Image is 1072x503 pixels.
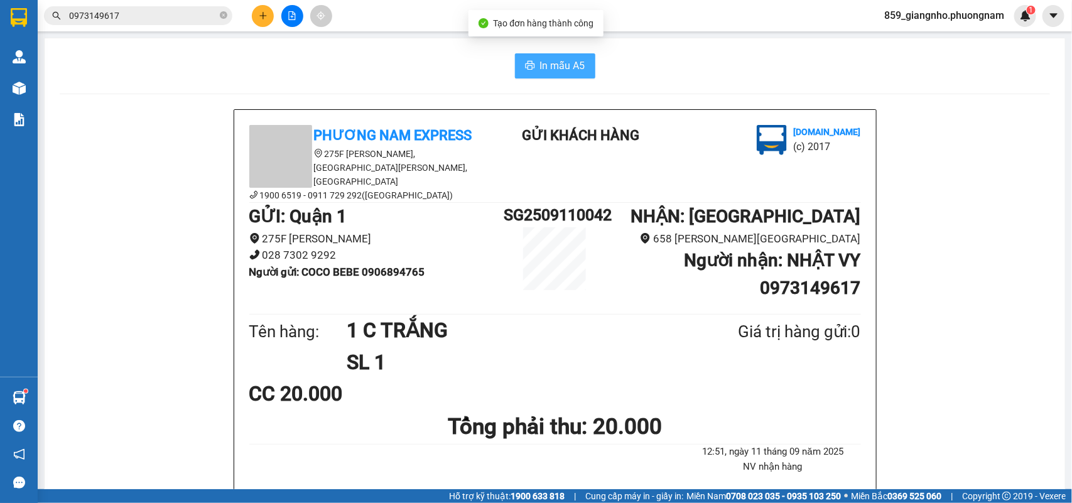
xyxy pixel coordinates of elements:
button: plus [252,5,274,27]
span: Miền Bắc [851,489,941,503]
img: warehouse-icon [13,50,26,63]
span: close-circle [220,11,227,19]
span: | [951,489,953,503]
span: phone [249,190,258,199]
b: GỬI : Quận 1 [249,206,347,227]
h1: SL 1 [347,347,677,378]
span: printer [525,60,535,72]
div: Giá trị hàng gửi: 0 [677,319,860,345]
li: 275F [PERSON_NAME] [249,230,504,247]
span: | [574,489,576,503]
span: 859_giangnho.phuongnam [874,8,1014,23]
li: (c) 2017 [793,139,860,154]
span: copyright [1002,492,1011,500]
sup: 1 [24,389,28,393]
span: plus [259,11,268,20]
button: aim [310,5,332,27]
span: Tạo đơn hàng thành công [494,18,594,28]
img: logo-vxr [11,8,27,27]
li: NV nhận hàng [685,460,860,475]
strong: 0708 023 035 - 0935 103 250 [726,491,841,501]
span: Miền Nam [686,489,841,503]
b: Gửi khách hàng [77,18,124,77]
img: icon-new-feature [1020,10,1031,21]
span: check-circle [479,18,489,28]
b: Phương Nam Express [314,127,472,143]
b: Người nhận : NHẬT VY 0973149617 [684,250,860,298]
b: NHẬN : [GEOGRAPHIC_DATA] [631,206,860,227]
span: environment [640,233,651,244]
img: warehouse-icon [13,82,26,95]
input: Tìm tên, số ĐT hoặc mã đơn [69,9,217,23]
b: [DOMAIN_NAME] [793,127,860,137]
span: question-circle [13,420,25,432]
h1: Tổng phải thu: 20.000 [249,409,861,444]
li: 658 [PERSON_NAME][GEOGRAPHIC_DATA] [606,230,861,247]
span: notification [13,448,25,460]
strong: 0369 525 060 [887,491,941,501]
span: environment [249,233,260,244]
sup: 1 [1027,6,1036,14]
h1: SG2509110042 [504,203,605,227]
span: aim [317,11,325,20]
span: Cung cấp máy in - giấy in: [585,489,683,503]
img: logo.jpg [136,16,166,46]
li: (c) 2017 [106,60,173,75]
span: file-add [288,11,296,20]
b: Người gửi : COCO BEBE 0906894765 [249,266,425,278]
b: [DOMAIN_NAME] [106,48,173,58]
div: CC 20.000 [249,378,451,409]
img: warehouse-icon [13,391,26,404]
li: 028 7302 9292 [249,247,504,264]
li: 12:51, ngày 11 tháng 09 năm 2025 [685,445,860,460]
span: search [52,11,61,20]
img: solution-icon [13,113,26,126]
button: printerIn mẫu A5 [515,53,595,78]
li: 275F [PERSON_NAME], [GEOGRAPHIC_DATA][PERSON_NAME], [GEOGRAPHIC_DATA] [249,147,475,188]
span: ⚪️ [844,494,848,499]
span: In mẫu A5 [540,58,585,73]
span: 1 [1029,6,1033,14]
div: Tên hàng: [249,319,347,345]
b: Phương Nam Express [16,81,69,162]
span: close-circle [220,10,227,22]
li: 1900 6519 - 0911 729 292([GEOGRAPHIC_DATA]) [249,188,475,202]
span: phone [249,249,260,260]
span: caret-down [1048,10,1059,21]
h1: 1 C TRẮNG [347,315,677,346]
span: message [13,477,25,489]
span: environment [314,149,323,158]
b: Gửi khách hàng [522,127,639,143]
strong: 1900 633 818 [511,491,565,501]
span: Hỗ trợ kỹ thuật: [449,489,565,503]
img: logo.jpg [757,125,787,155]
button: file-add [281,5,303,27]
button: caret-down [1042,5,1064,27]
